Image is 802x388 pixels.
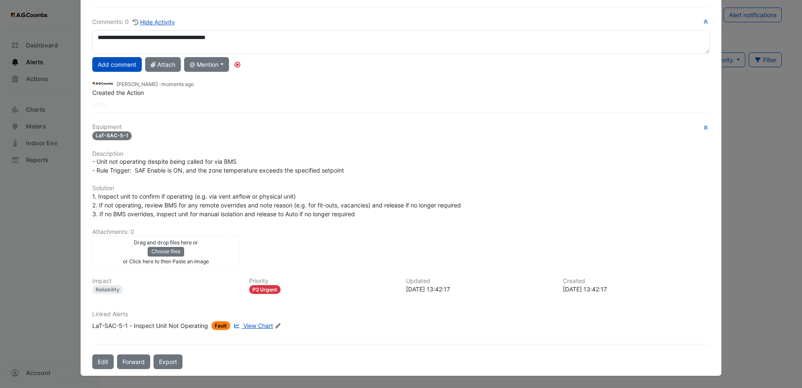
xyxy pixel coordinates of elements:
div: [DATE] 13:42:17 [563,285,710,294]
span: Created the Action [92,89,144,96]
h6: Linked Alerts [92,311,710,318]
h6: Priority [249,278,396,285]
h6: Impact [92,278,239,285]
small: or Click here to then Paste an image [123,258,209,265]
h6: Attachments: 0 [92,228,710,236]
small: Drag and drop files here or [134,239,198,246]
img: AG Coombs [92,79,113,88]
button: Hide Activity [132,17,175,27]
span: View Chart [243,322,273,329]
h6: Description [92,150,710,157]
div: P2 Urgent [249,285,281,294]
h6: Updated [406,278,553,285]
h6: Created [563,278,710,285]
div: LaT-SAC-5-1 - Inspect Unit Not Operating [92,321,208,330]
a: View Chart [232,321,273,330]
button: Add comment [92,57,142,72]
span: 2025-09-10 13:42:17 [161,81,194,87]
button: Forward [117,354,150,369]
span: - Unit not operating despite being called for via BMS - Rule Trigger: SAF Enable is ON, and the z... [92,158,344,174]
button: Choose files [148,247,184,256]
div: Tooltip anchor [234,61,241,68]
a: Export [154,354,182,369]
small: [PERSON_NAME] - [117,81,194,88]
fa-icon: Edit Linked Alerts [275,323,281,329]
span: Fault [211,321,230,330]
div: Comments: 0 [92,17,175,27]
span: 1. Inspect unit to confirm if operating (e.g. via vent airflow or physical unit) 2. If not operat... [92,193,461,218]
div: Reliability [92,285,123,294]
div: [DATE] 13:42:17 [406,285,553,294]
span: LaT-SAC-5-1 [92,131,132,140]
button: @ Mention [184,57,229,72]
button: Edit [92,354,114,369]
h6: Solution [92,185,710,192]
h6: Equipment [92,123,710,131]
button: Attach [145,57,181,72]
